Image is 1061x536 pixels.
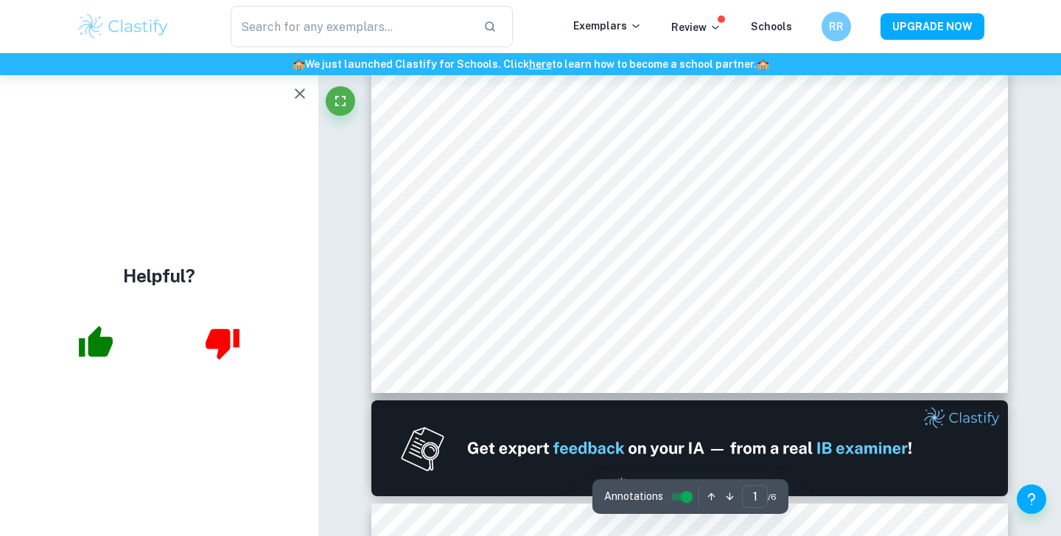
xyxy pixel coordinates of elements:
span: / 6 [768,490,777,504]
span: Annotations [604,489,663,504]
h6: We just launched Clastify for Schools. Click to learn how to become a school partner. [3,56,1058,72]
span: 🏫 [757,58,769,70]
a: Schools [751,21,792,32]
h6: RR [828,18,845,35]
span: 🏫 [293,58,305,70]
button: RR [822,12,851,41]
button: Help and Feedback [1017,484,1046,514]
img: Ad [371,400,1008,496]
img: Clastify logo [77,12,170,41]
p: Exemplars [573,18,642,34]
a: here [529,58,552,70]
p: Review [671,19,721,35]
input: Search for any exemplars... [231,6,472,47]
h4: Helpful? [123,262,195,289]
button: UPGRADE NOW [880,13,984,40]
button: Fullscreen [326,86,355,116]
